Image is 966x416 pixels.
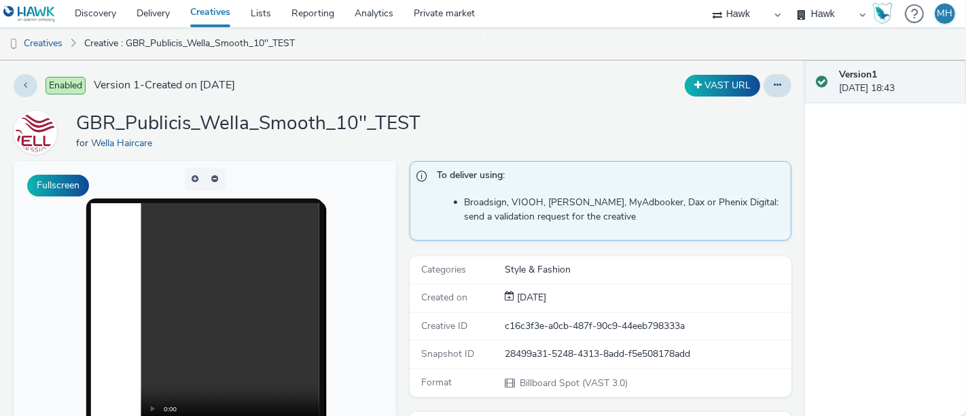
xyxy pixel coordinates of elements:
[46,77,86,94] span: Enabled
[685,75,760,97] button: VAST URL
[325,31,655,49] span: Your validation request has been sent to Dax
[505,319,790,333] div: c16c3f3e-a0cb-487f-90c9-44eeb798333a
[505,347,790,361] div: 28499a31-5248-4313-8add-f5e508178add
[422,376,452,389] span: Format
[514,291,546,304] span: [DATE]
[14,126,62,139] a: Wella Haircare
[94,77,235,93] span: Version 1 - Created on [DATE]
[77,27,302,60] a: Creative : GBR_Publicis_Wella_Smooth_10''_TEST
[514,291,546,305] div: Creation 06 October 2025, 18:43
[422,347,475,360] span: Snapshot ID
[3,5,56,22] img: undefined Logo
[937,3,953,24] div: MH
[76,137,91,150] span: for
[422,291,468,304] span: Created on
[16,113,55,152] img: Wella Haircare
[839,68,955,96] div: [DATE] 18:43
[27,175,89,196] button: Fullscreen
[422,319,468,332] span: Creative ID
[422,263,467,276] span: Categories
[76,111,421,137] h1: GBR_Publicis_Wella_Smooth_10''_TEST
[465,196,785,224] li: Broadsign, VIOOH, [PERSON_NAME], MyAdbooker, Dax or Phenix Digital: send a validation request for...
[839,68,877,81] strong: Version 1
[7,37,20,51] img: dooh
[91,137,158,150] a: Wella Haircare
[505,263,790,277] div: Style & Fashion
[437,169,778,186] span: To deliver using:
[681,75,764,97] div: Duplicate the creative as a VAST URL
[518,377,628,389] span: Billboard Spot (VAST 3.0)
[872,3,893,24] img: Hawk Academy
[872,3,898,24] a: Hawk Academy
